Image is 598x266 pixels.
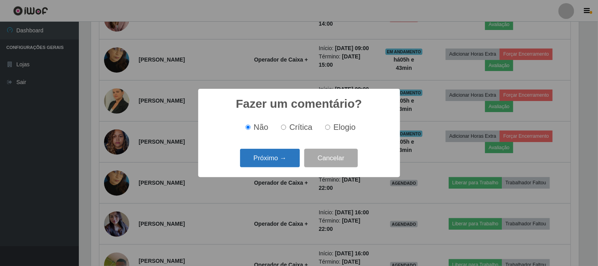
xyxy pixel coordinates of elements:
[246,125,251,130] input: Não
[333,123,356,131] span: Elogio
[254,123,268,131] span: Não
[281,125,286,130] input: Crítica
[289,123,313,131] span: Crítica
[325,125,330,130] input: Elogio
[304,149,358,167] button: Cancelar
[236,97,362,111] h2: Fazer um comentário?
[240,149,300,167] button: Próximo →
